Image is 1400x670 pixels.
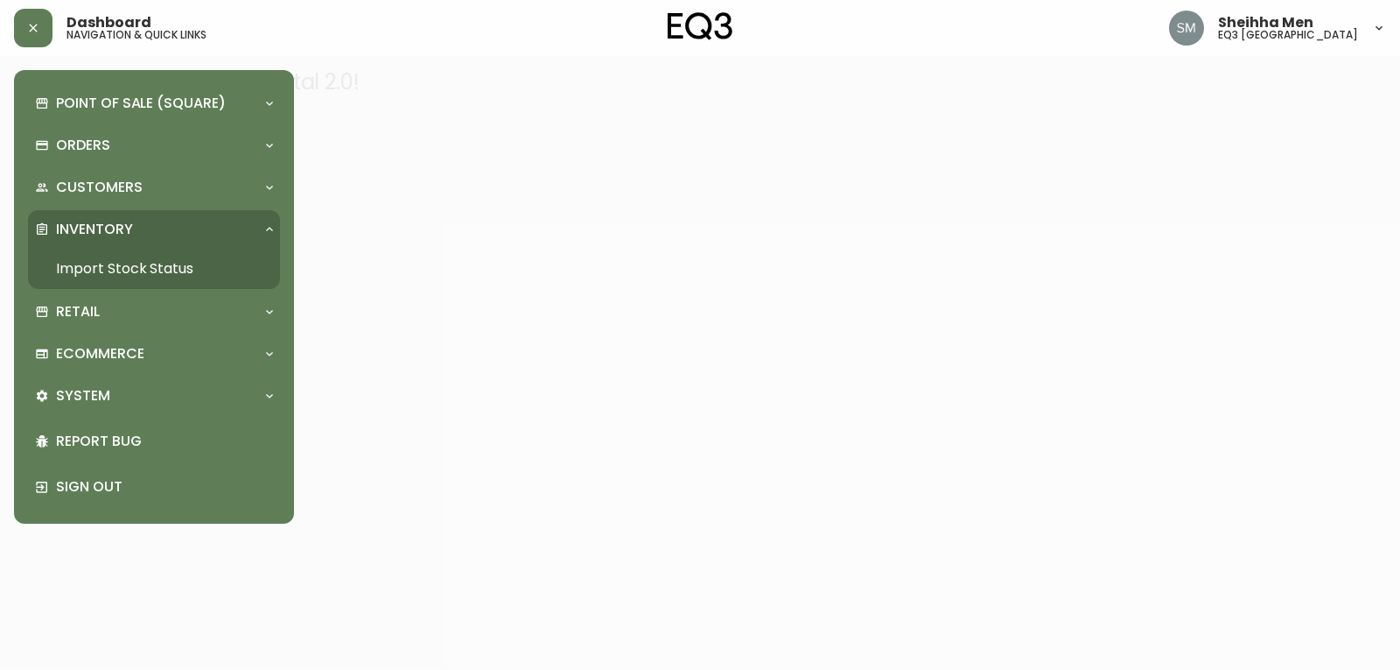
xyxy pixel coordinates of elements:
p: Retail [56,302,100,321]
p: Inventory [56,220,133,239]
div: Point of Sale (Square) [28,84,280,123]
h5: navigation & quick links [66,30,206,40]
div: Retail [28,293,280,331]
div: System [28,377,280,415]
a: Import Stock Status [28,249,280,289]
span: Dashboard [66,16,151,30]
p: Orders [56,136,110,155]
span: Sheihha Men [1218,16,1313,30]
p: Sign Out [56,477,273,497]
div: Sign Out [28,464,280,510]
h5: eq3 [GEOGRAPHIC_DATA] [1218,30,1358,40]
p: System [56,386,110,406]
p: Ecommerce [56,344,144,363]
img: logo [668,12,732,40]
div: Inventory [28,210,280,249]
div: Customers [28,168,280,207]
div: Orders [28,126,280,165]
img: cfa6f7b0e1fd34ea0d7b164297c1067f [1169,11,1204,46]
p: Report Bug [56,432,273,451]
p: Customers [56,178,143,197]
div: Report Bug [28,419,280,464]
div: Ecommerce [28,335,280,373]
p: Point of Sale (Square) [56,94,226,113]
